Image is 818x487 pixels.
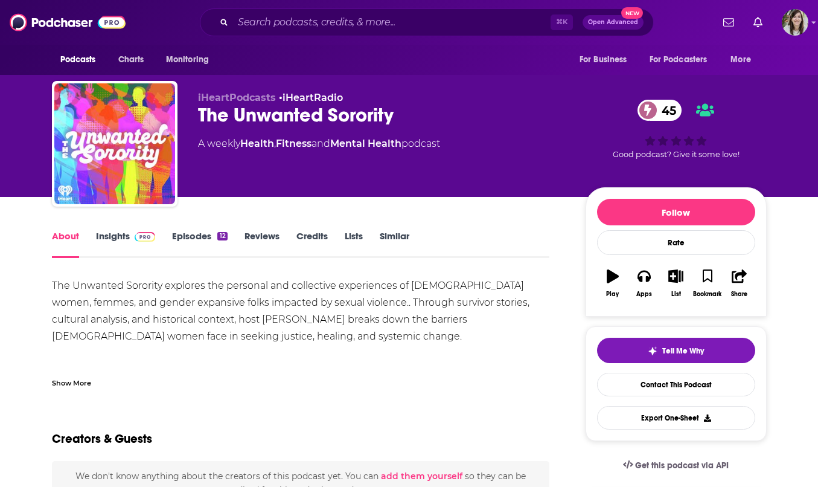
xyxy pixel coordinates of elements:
a: Fitness [276,138,312,149]
a: Lists [345,230,363,258]
span: Open Advanced [588,19,638,25]
button: Bookmark [692,262,723,305]
span: 45 [650,100,682,121]
button: List [660,262,691,305]
button: open menu [571,48,642,71]
div: A weekly podcast [198,137,440,151]
button: tell me why sparkleTell Me Why [597,338,755,363]
span: More [730,51,751,68]
a: About [52,230,79,258]
span: Monitoring [166,51,209,68]
a: Show notifications dropdown [718,12,739,33]
img: Podchaser Pro [135,232,156,242]
button: open menu [158,48,225,71]
a: Get this podcast via API [613,451,739,480]
button: Apps [628,262,660,305]
img: tell me why sparkle [648,346,657,356]
span: Tell Me Why [662,346,704,356]
a: Mental Health [330,138,401,149]
h2: Creators & Guests [52,431,152,447]
div: Rate [597,230,755,255]
button: open menu [722,48,766,71]
div: Play [606,291,619,298]
div: 45Good podcast? Give it some love! [586,92,767,167]
span: • [279,92,343,103]
a: Health [240,138,274,149]
span: ⌘ K [551,15,573,30]
button: add them yourself [381,471,462,481]
div: The Unwanted Sorority explores the personal and collective experiences of [DEMOGRAPHIC_DATA] wome... [52,277,550,396]
span: For Business [580,51,627,68]
span: iHeartPodcasts [198,92,276,103]
span: , [274,138,276,149]
a: Credits [296,230,328,258]
a: Episodes12 [172,230,227,258]
div: Apps [636,291,652,298]
a: Charts [110,48,152,71]
span: Logged in as devinandrade [782,9,808,36]
div: Search podcasts, credits, & more... [200,8,654,36]
a: Similar [380,230,409,258]
span: Charts [118,51,144,68]
button: Share [723,262,755,305]
button: Export One-Sheet [597,406,755,430]
img: User Profile [782,9,808,36]
div: 12 [217,232,227,240]
button: open menu [642,48,725,71]
img: The Unwanted Sorority [54,83,175,204]
span: and [312,138,330,149]
button: Open AdvancedNew [583,15,644,30]
a: iHeartRadio [283,92,343,103]
button: Play [597,262,628,305]
span: Good podcast? Give it some love! [613,150,740,159]
img: Podchaser - Follow, Share and Rate Podcasts [10,11,126,34]
a: Contact This Podcast [597,373,755,396]
a: Show notifications dropdown [749,12,767,33]
div: List [671,291,681,298]
a: Reviews [244,230,280,258]
button: Show profile menu [782,9,808,36]
span: New [621,7,643,19]
button: open menu [52,48,112,71]
span: For Podcasters [650,51,708,68]
a: InsightsPodchaser Pro [96,230,156,258]
button: Follow [597,199,755,225]
input: Search podcasts, credits, & more... [233,13,551,32]
span: Get this podcast via API [635,460,729,471]
div: Bookmark [693,291,721,298]
span: Podcasts [60,51,96,68]
a: 45 [637,100,682,121]
div: Share [731,291,747,298]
